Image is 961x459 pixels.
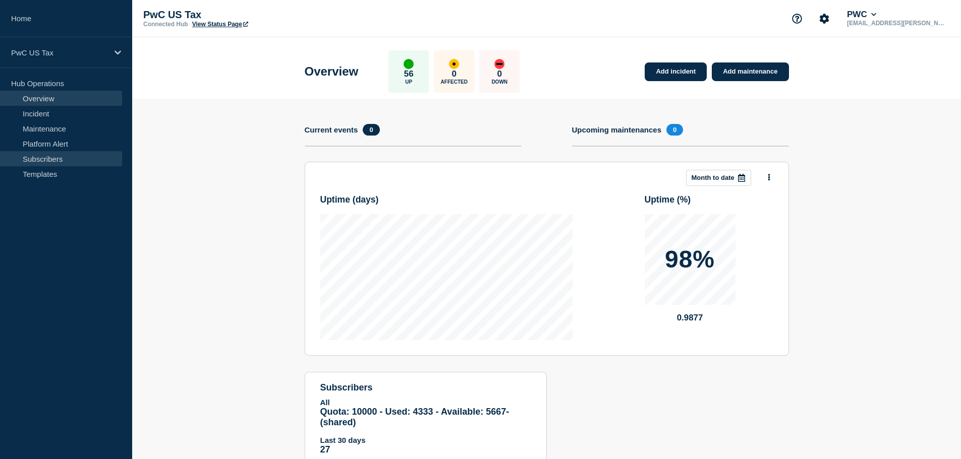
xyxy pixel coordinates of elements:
p: 56 [404,69,414,79]
p: 0 [497,69,502,79]
p: 98% [665,247,715,272]
h3: Uptime ( days ) [320,194,573,205]
a: Add maintenance [712,62,788,81]
p: Affected [441,79,468,85]
div: affected [449,59,459,69]
p: Down [491,79,507,85]
p: 27 [320,444,531,455]
button: Month to date [686,170,751,186]
h3: Uptime ( % ) [645,194,773,205]
p: Month to date [692,174,734,181]
p: All [320,398,531,407]
h1: Overview [305,64,359,79]
span: 0 [666,124,683,136]
h4: Upcoming maintenances [572,125,662,134]
button: Account settings [814,8,835,29]
p: Connected Hub [143,21,188,28]
p: PwC US Tax [143,9,345,21]
h4: Current events [305,125,358,134]
div: down [494,59,504,69]
p: Last 30 days [320,436,531,444]
p: [EMAIL_ADDRESS][PERSON_NAME][PERSON_NAME][DOMAIN_NAME] [845,20,950,27]
span: 0 [363,124,379,136]
p: 0 [452,69,457,79]
a: Add incident [645,62,707,81]
p: PwC US Tax [11,48,108,57]
div: up [404,59,414,69]
span: Quota: 10000 - Used: 4333 - Available: 5667 - (shared) [320,407,510,427]
p: 0.9877 [645,313,736,323]
h4: subscribers [320,382,531,393]
a: View Status Page [192,21,248,28]
button: Support [786,8,808,29]
p: Up [405,79,412,85]
button: PWC [845,10,878,20]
